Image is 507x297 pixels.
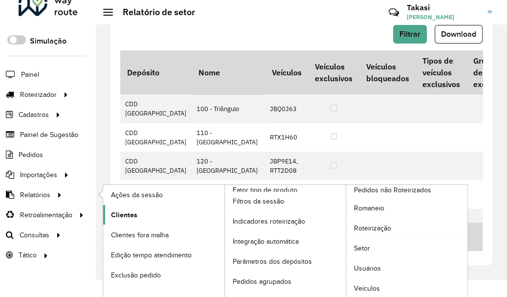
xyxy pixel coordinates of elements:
[111,250,192,260] span: Edição tempo atendimento
[19,250,37,260] span: Tático
[111,190,163,200] span: Ações da sessão
[19,150,43,160] span: Pedidos
[19,110,49,120] span: Cadastros
[21,69,39,80] span: Painel
[225,232,346,251] a: Integração automática
[20,210,72,220] span: Retroalimentação
[233,216,305,227] span: Indicadores roteirização
[265,94,308,123] td: JBQ0J63
[233,276,291,287] span: Pedidos agrupados
[308,50,359,94] th: Veículos exclusivos
[346,239,467,258] a: Setor
[225,192,346,211] a: Filtros da sessão
[192,94,265,123] td: 100 - Triângulo
[192,180,265,208] td: 121 - Habitat
[113,7,195,18] h2: Relatório de setor
[20,90,57,100] span: Roteirizador
[407,13,480,22] span: [PERSON_NAME]
[354,243,370,253] span: Setor
[20,190,50,200] span: Relatórios
[354,223,391,233] span: Roteirização
[120,123,192,152] td: CDD [GEOGRAPHIC_DATA]
[354,185,431,195] span: Pedidos não Roteirizados
[225,272,346,292] a: Pedidos agrupados
[435,25,483,44] button: Download
[383,2,404,23] a: Contato Rápido
[111,210,137,220] span: Clientes
[265,123,308,152] td: RTX1H60
[225,212,346,231] a: Indicadores roteirização
[233,256,312,267] span: Parâmetros dos depósitos
[120,94,192,123] td: CDD [GEOGRAPHIC_DATA]
[103,185,224,205] a: Ações da sessão
[265,152,308,180] td: JBP9E14, RTT2D08
[354,263,381,274] span: Usuários
[192,123,265,152] td: 110 - [GEOGRAPHIC_DATA]
[120,50,192,94] th: Depósito
[265,50,308,94] th: Veículos
[359,50,416,94] th: Veículos bloqueados
[407,3,480,12] h3: Takasi
[346,219,467,238] a: Roteirização
[103,265,224,285] a: Exclusão pedido
[441,30,476,38] span: Download
[233,185,297,195] span: Fator tipo de produto
[192,152,265,180] td: 120 - [GEOGRAPHIC_DATA]
[233,236,299,247] span: Integração automática
[103,245,224,265] a: Edição tempo atendimento
[103,205,224,225] a: Clientes
[354,203,384,213] span: Romaneio
[20,130,78,140] span: Painel de Sugestão
[393,25,427,44] button: Filtrar
[346,259,467,278] a: Usuários
[103,225,224,245] a: Clientes fora malha
[120,180,192,208] td: CDD [GEOGRAPHIC_DATA]
[225,252,346,272] a: Parâmetros dos depósitos
[20,170,57,180] span: Importações
[111,230,169,240] span: Clientes fora malha
[416,50,466,94] th: Tipos de veículos exclusivos
[233,196,284,206] span: Filtros da sessão
[20,230,49,240] span: Consultas
[192,50,265,94] th: Nome
[30,35,66,47] label: Simulação
[111,270,161,280] span: Exclusão pedido
[399,30,420,38] span: Filtrar
[120,152,192,180] td: CDD [GEOGRAPHIC_DATA]
[346,199,467,218] a: Romaneio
